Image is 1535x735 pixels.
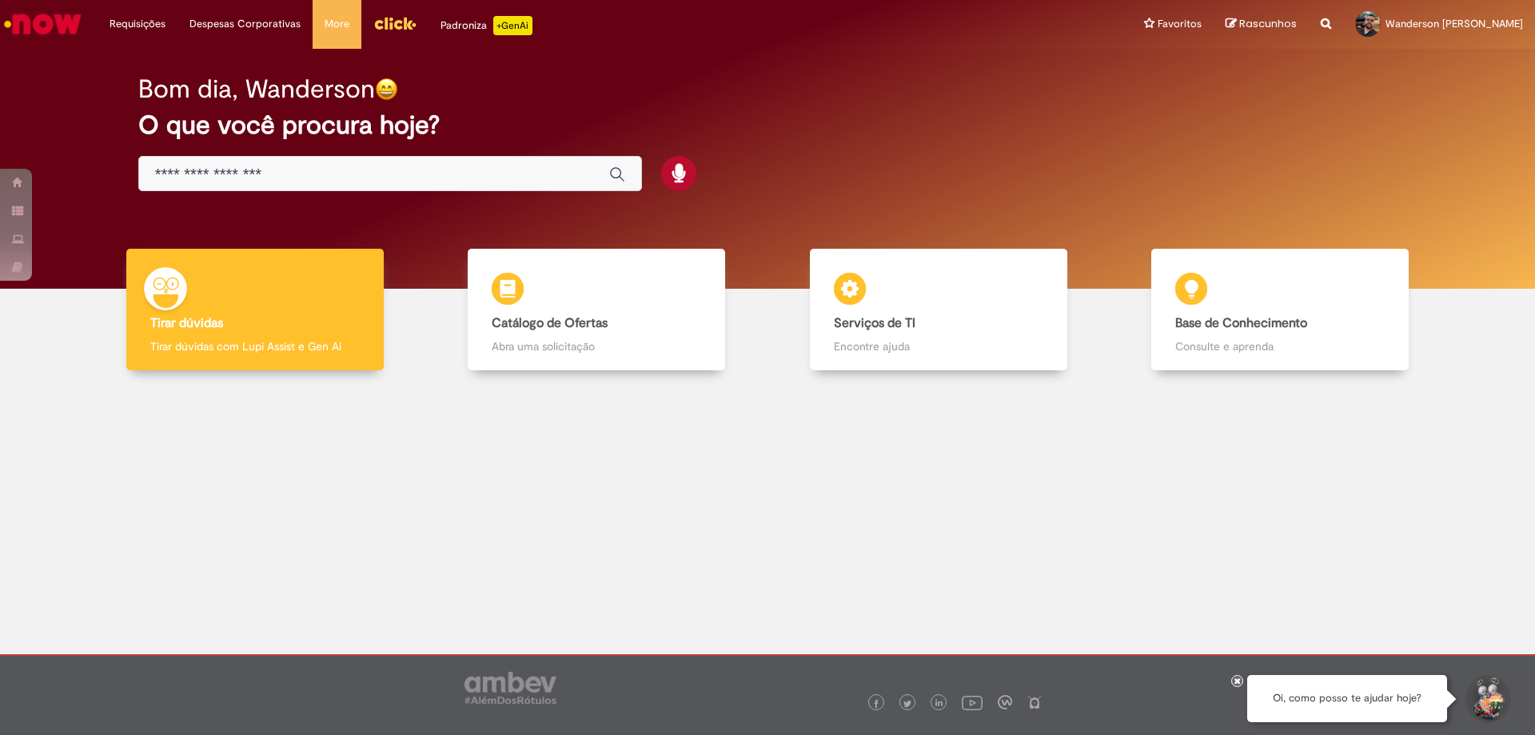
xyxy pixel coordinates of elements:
b: Catálogo de Ofertas [492,315,608,331]
img: logo_footer_linkedin.png [935,699,943,709]
a: Serviços de TI Encontre ajuda [767,249,1110,371]
b: Tirar dúvidas [150,315,223,331]
span: Favoritos [1158,16,1202,32]
span: Requisições [110,16,165,32]
span: Rascunhos [1239,16,1297,31]
a: Rascunhos [1226,17,1297,32]
span: Wanderson [PERSON_NAME] [1385,17,1523,30]
img: logo_footer_ambev_rotulo_gray.png [464,672,556,704]
img: logo_footer_twitter.png [903,700,911,708]
a: Catálogo de Ofertas Abra uma solicitação [426,249,768,371]
img: happy-face.png [375,78,398,101]
p: Consulte e aprenda [1175,338,1385,354]
p: Tirar dúvidas com Lupi Assist e Gen Ai [150,338,360,354]
a: Base de Conhecimento Consulte e aprenda [1110,249,1452,371]
p: Encontre ajuda [834,338,1043,354]
a: Tirar dúvidas Tirar dúvidas com Lupi Assist e Gen Ai [84,249,426,371]
div: Padroniza [441,16,532,35]
span: Despesas Corporativas [189,16,301,32]
h2: Bom dia, Wanderson [138,75,375,103]
button: Iniciar Conversa de Suporte [1463,675,1511,723]
h2: O que você procura hoje? [138,111,1397,139]
p: +GenAi [493,16,532,35]
p: Abra uma solicitação [492,338,701,354]
img: logo_footer_facebook.png [872,700,880,708]
span: More [325,16,349,32]
div: Oi, como posso te ajudar hoje? [1247,675,1447,722]
img: logo_footer_workplace.png [998,695,1012,709]
img: logo_footer_naosei.png [1027,695,1042,709]
b: Serviços de TI [834,315,915,331]
img: click_logo_yellow_360x200.png [373,11,417,35]
img: ServiceNow [2,8,84,40]
img: logo_footer_youtube.png [962,692,983,713]
b: Base de Conhecimento [1175,315,1307,331]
